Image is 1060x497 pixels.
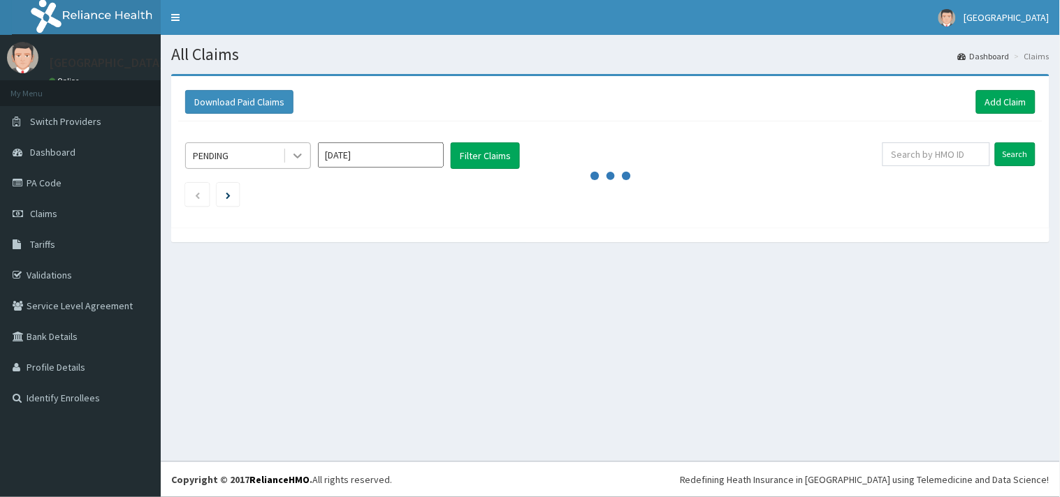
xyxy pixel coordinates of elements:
[883,142,990,166] input: Search by HMO ID
[30,207,57,220] span: Claims
[226,188,231,201] a: Next page
[30,115,101,128] span: Switch Providers
[161,461,1060,497] footer: All rights reserved.
[30,238,55,251] span: Tariffs
[249,473,310,486] a: RelianceHMO
[451,142,520,169] button: Filter Claims
[185,90,293,114] button: Download Paid Claims
[680,473,1050,487] div: Redefining Heath Insurance in [GEOGRAPHIC_DATA] using Telemedicine and Data Science!
[194,188,201,201] a: Previous page
[7,42,38,73] img: User Image
[30,146,75,158] span: Dashboard
[590,155,632,197] svg: audio-loading
[995,142,1036,166] input: Search
[49,57,164,69] p: [GEOGRAPHIC_DATA]
[958,50,1010,62] a: Dashboard
[938,9,956,27] img: User Image
[193,149,228,163] div: PENDING
[171,45,1050,64] h1: All Claims
[964,11,1050,24] span: [GEOGRAPHIC_DATA]
[1011,50,1050,62] li: Claims
[49,76,82,86] a: Online
[976,90,1036,114] a: Add Claim
[171,473,312,486] strong: Copyright © 2017 .
[318,142,444,168] input: Select Month and Year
